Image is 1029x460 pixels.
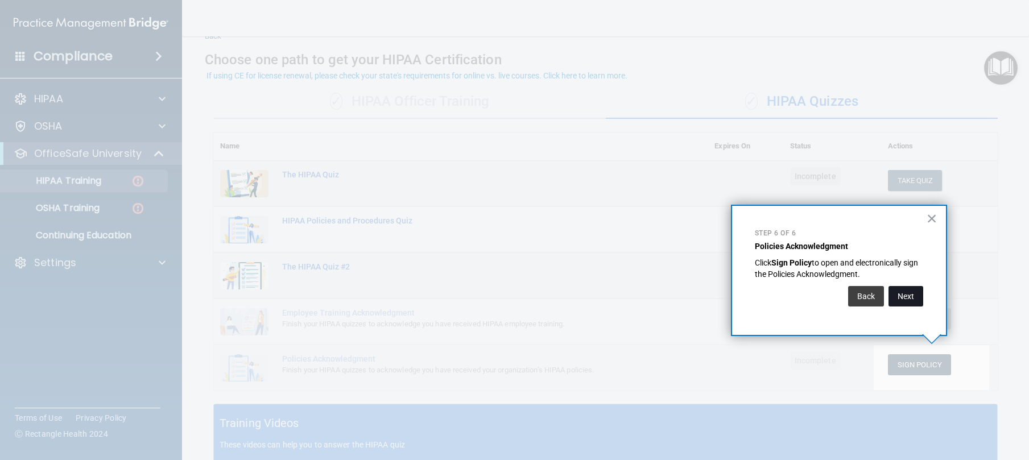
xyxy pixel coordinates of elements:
span: to open and electronically sign the Policies Acknowledgment. [755,258,920,279]
p: Step 6 of 6 [755,229,923,238]
button: Close [927,209,937,227]
button: Sign Policy [888,354,951,375]
iframe: Drift Widget Chat Controller [832,379,1015,425]
button: Next [889,286,923,306]
button: Back [848,286,884,306]
strong: Sign Policy [771,258,812,267]
span: Click [755,258,771,267]
strong: Policies Acknowledgment [755,242,848,251]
